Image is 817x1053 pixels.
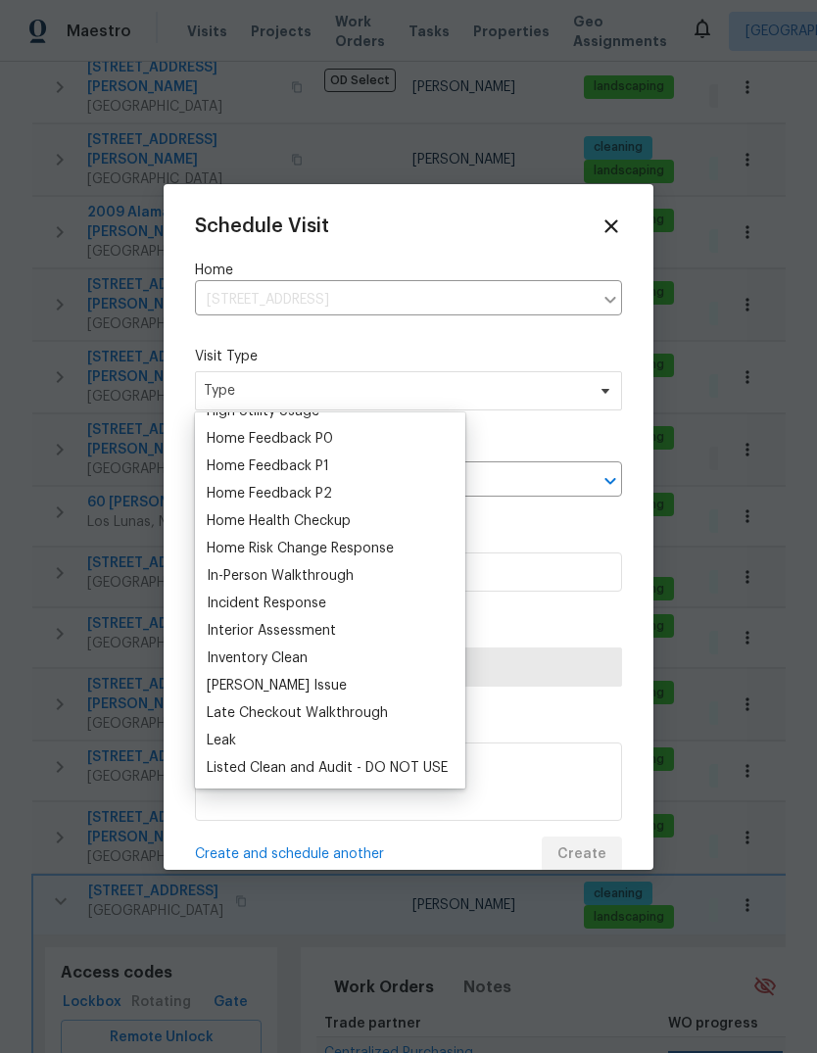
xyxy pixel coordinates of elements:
[597,467,624,495] button: Open
[195,216,329,236] span: Schedule Visit
[207,786,383,805] div: Listed Inventory Diagnostic
[207,676,347,695] div: [PERSON_NAME] Issue
[204,381,585,401] span: Type
[207,731,236,750] div: Leak
[207,566,354,586] div: In-Person Walkthrough
[195,261,622,280] label: Home
[601,215,622,237] span: Close
[207,456,329,476] div: Home Feedback P1
[195,844,384,864] span: Create and schedule another
[207,511,351,531] div: Home Health Checkup
[195,347,622,366] label: Visit Type
[207,594,326,613] div: Incident Response
[195,285,593,315] input: Enter in an address
[207,429,333,449] div: Home Feedback P0
[207,539,394,558] div: Home Risk Change Response
[207,758,448,778] div: Listed Clean and Audit - DO NOT USE
[207,648,308,668] div: Inventory Clean
[207,621,336,641] div: Interior Assessment
[207,703,388,723] div: Late Checkout Walkthrough
[207,484,332,503] div: Home Feedback P2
